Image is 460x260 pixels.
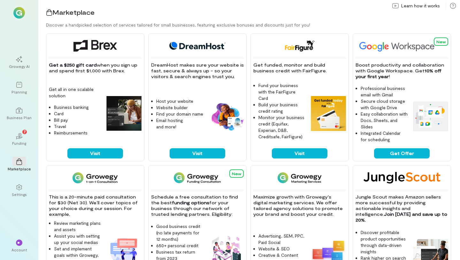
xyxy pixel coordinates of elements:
img: Growegy - Marketing Services [278,172,322,183]
img: Funding Consultation [174,172,221,183]
li: Integrated Calendar for scheduling [361,130,408,143]
p: Maximize growth with Growegy's digital marketing services. We offer tailored agency solutions to ... [253,194,346,217]
div: Funding [12,141,26,146]
li: 650+ personal credit [156,242,203,249]
a: Planning [8,77,31,100]
li: Advertising, SEM, PPC, Paid Social [258,233,306,246]
p: Get all in one scalable solution [49,86,101,99]
li: Card [54,110,101,117]
span: 7 [24,129,26,134]
li: Email hosting and more! [156,117,203,130]
li: Website & SEO [258,246,306,252]
div: Settings [12,192,27,197]
a: Funding [8,128,31,151]
li: Monitor your business credit (Equifax, Experian, D&B, Creditsafe, FairFigure) [258,114,306,140]
li: Assist you with setting up your social medias [54,233,101,246]
li: Fund your business with the FairFigure Card [258,82,306,102]
img: Brex [73,40,117,52]
li: Professional business email with Gmail [361,85,408,98]
button: Get Offer [374,148,430,158]
p: DreamHost makes sure your website is fast, secure & always up - so your visitors & search engines... [151,62,244,79]
a: Business Plan [8,102,31,125]
p: Get funded, monitor and build business credit with FairFigure. [253,62,346,74]
p: Boost productivity and collaboration with Google Workspace. Get ! [356,62,448,79]
div: Planning [11,89,27,94]
li: Build your business credit rating [258,102,306,114]
div: Marketplace [8,166,31,171]
button: Visit [170,148,225,158]
p: Schedule a free consultation to find the best for your business through our network of trusted le... [151,194,244,217]
img: FairFigure feature [311,96,346,131]
span: New [436,39,446,44]
p: when you sign up and spend first $1,000 with Brex. [49,62,142,74]
span: Marketplace [52,8,95,16]
div: Account [11,247,27,252]
img: Google Workspace feature [413,102,448,131]
div: Discover a handpicked selection of services tailored for small businesses, featuring exclusive bo... [46,22,460,28]
li: Website builder [156,104,203,111]
li: Travel [54,123,101,130]
li: Business banking [54,104,101,110]
strong: 10% off your first year [356,68,443,79]
li: Reimbursements [54,130,101,136]
a: Settings [8,179,31,202]
li: Secure cloud storage with Google Drive [361,98,408,111]
li: Host your website [156,98,203,104]
img: Brex feature [106,96,142,131]
p: Jungle Scout makes Amazon sellers more successful by providing actionable insights and intelligence. [356,194,448,223]
button: Visit [67,148,123,158]
img: DreamHost feature [209,102,244,131]
li: Good business credit (no late payments for 12 months) [156,223,203,242]
strong: Get a $250 gift card [49,62,97,68]
img: Google Workspace [356,40,449,52]
a: Marketplace [8,153,31,176]
strong: funding options [172,200,209,205]
button: Visit [272,148,327,158]
li: Bill pay [54,117,101,123]
li: Discover profitable product opportunities through data-driven insights [361,229,408,255]
div: Growegy AI [9,64,30,69]
li: Easy collaboration with Docs, Sheets, and Slides [361,111,408,130]
span: Learn how it works [401,3,440,9]
span: New [232,171,241,176]
img: Jungle Scout [364,172,440,183]
li: Find your domain name [156,111,203,117]
p: This is a 20-minute paid consultation for $30 (Net 30). We’ll cover topics of your choice during ... [49,194,142,217]
img: 1-on-1 Consultation [73,172,118,183]
a: Growegy AI [8,51,31,74]
img: DreamHost [167,40,228,52]
li: Review marketing plans and assets [54,220,101,233]
strong: Join [DATE] and save up to 20%. [356,211,448,223]
div: Business Plan [7,115,32,120]
img: FairFigure [284,40,315,52]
